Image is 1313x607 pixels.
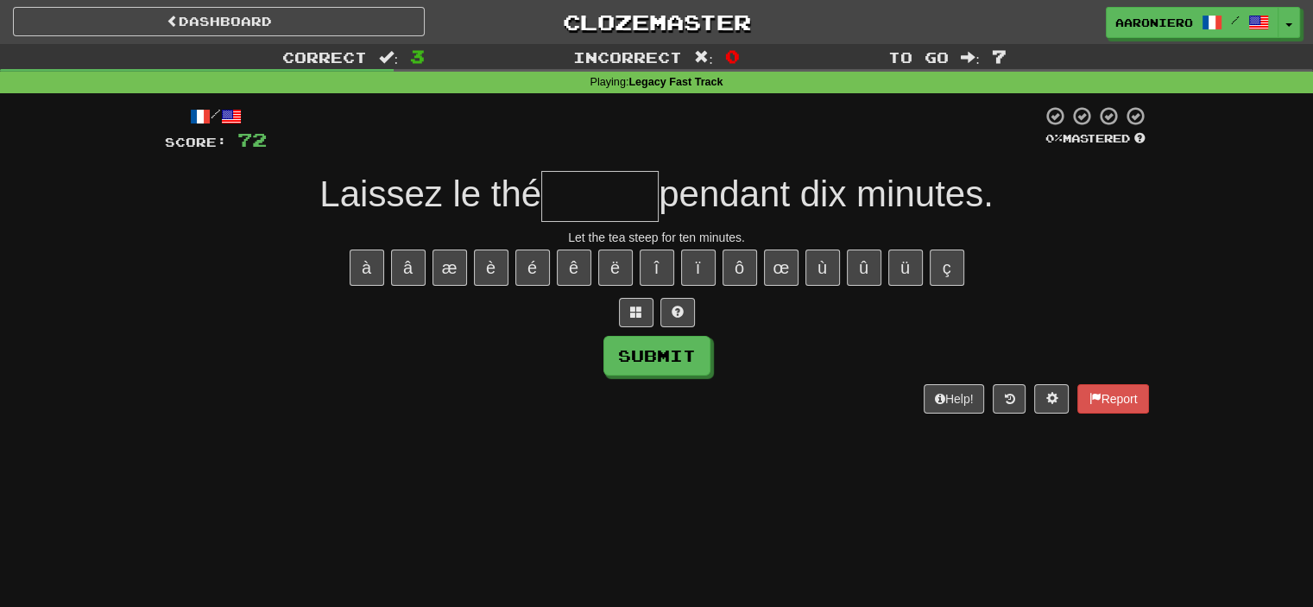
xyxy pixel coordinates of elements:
[165,105,267,127] div: /
[165,229,1149,246] div: Let the tea steep for ten minutes.
[725,46,740,66] span: 0
[961,50,980,65] span: :
[603,336,710,376] button: Submit
[573,48,682,66] span: Incorrect
[694,50,713,65] span: :
[598,250,633,286] button: ë
[379,50,398,65] span: :
[619,298,653,327] button: Switch sentence to multiple choice alt+p
[319,174,541,214] span: Laissez le thé
[350,250,384,286] button: à
[660,298,695,327] button: Single letter hint - you only get 1 per sentence and score half the points! alt+h
[515,250,550,286] button: é
[432,250,467,286] button: æ
[391,250,426,286] button: â
[640,250,674,286] button: î
[557,250,591,286] button: ê
[888,48,949,66] span: To go
[410,46,425,66] span: 3
[628,76,723,88] strong: Legacy Fast Track
[282,48,367,66] span: Correct
[1042,131,1149,147] div: Mastered
[805,250,840,286] button: ù
[13,7,425,36] a: Dashboard
[237,129,267,150] span: 72
[930,250,964,286] button: ç
[847,250,881,286] button: û
[1115,15,1193,30] span: Aaroniero
[992,46,1007,66] span: 7
[888,250,923,286] button: ü
[451,7,862,37] a: Clozemaster
[681,250,716,286] button: ï
[659,174,994,214] span: pendant dix minutes.
[1231,14,1240,26] span: /
[165,135,227,149] span: Score:
[474,250,508,286] button: è
[1045,131,1063,145] span: 0 %
[924,384,985,414] button: Help!
[723,250,757,286] button: ô
[1077,384,1148,414] button: Report
[993,384,1026,414] button: Round history (alt+y)
[764,250,799,286] button: œ
[1106,7,1278,38] a: Aaroniero /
